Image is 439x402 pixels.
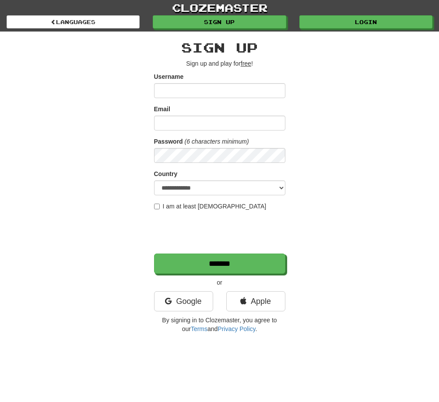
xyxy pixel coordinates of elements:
[154,169,178,178] label: Country
[191,325,207,332] a: Terms
[185,138,249,145] em: (6 characters minimum)
[241,60,251,67] u: free
[154,105,170,113] label: Email
[154,291,213,311] a: Google
[153,15,286,28] a: Sign up
[7,15,140,28] a: Languages
[299,15,432,28] a: Login
[154,202,267,211] label: I am at least [DEMOGRAPHIC_DATA]
[226,291,285,311] a: Apple
[154,215,287,249] iframe: reCAPTCHA
[154,204,160,209] input: I am at least [DEMOGRAPHIC_DATA]
[154,40,285,55] h2: Sign up
[218,325,255,332] a: Privacy Policy
[154,59,285,68] p: Sign up and play for !
[154,72,184,81] label: Username
[154,137,183,146] label: Password
[154,316,285,333] p: By signing in to Clozemaster, you agree to our and .
[154,278,285,287] p: or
